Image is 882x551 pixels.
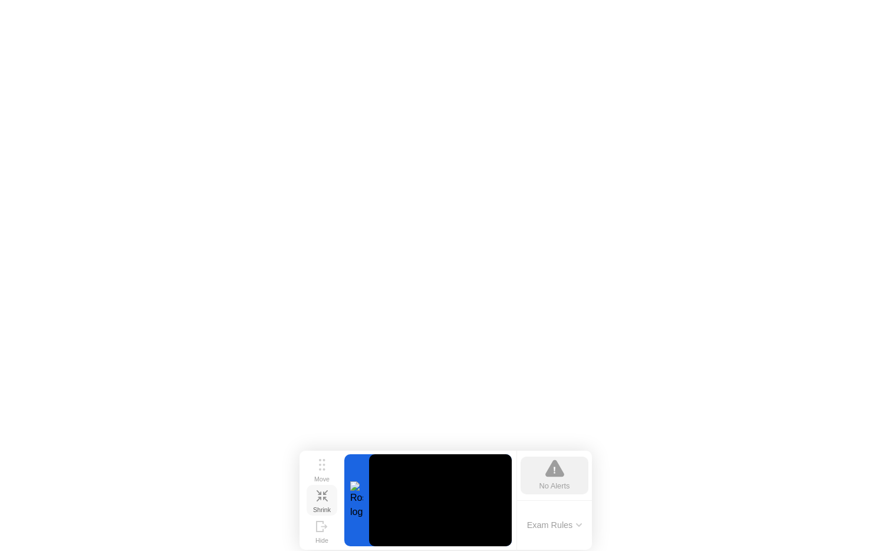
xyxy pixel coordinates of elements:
div: Hide [315,537,328,544]
div: No Alerts [539,480,570,491]
div: Shrink [313,506,331,513]
button: Shrink [307,485,337,516]
button: Move [307,454,337,485]
button: Hide [307,516,337,546]
button: Exam Rules [524,520,586,530]
div: Move [314,475,330,483]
